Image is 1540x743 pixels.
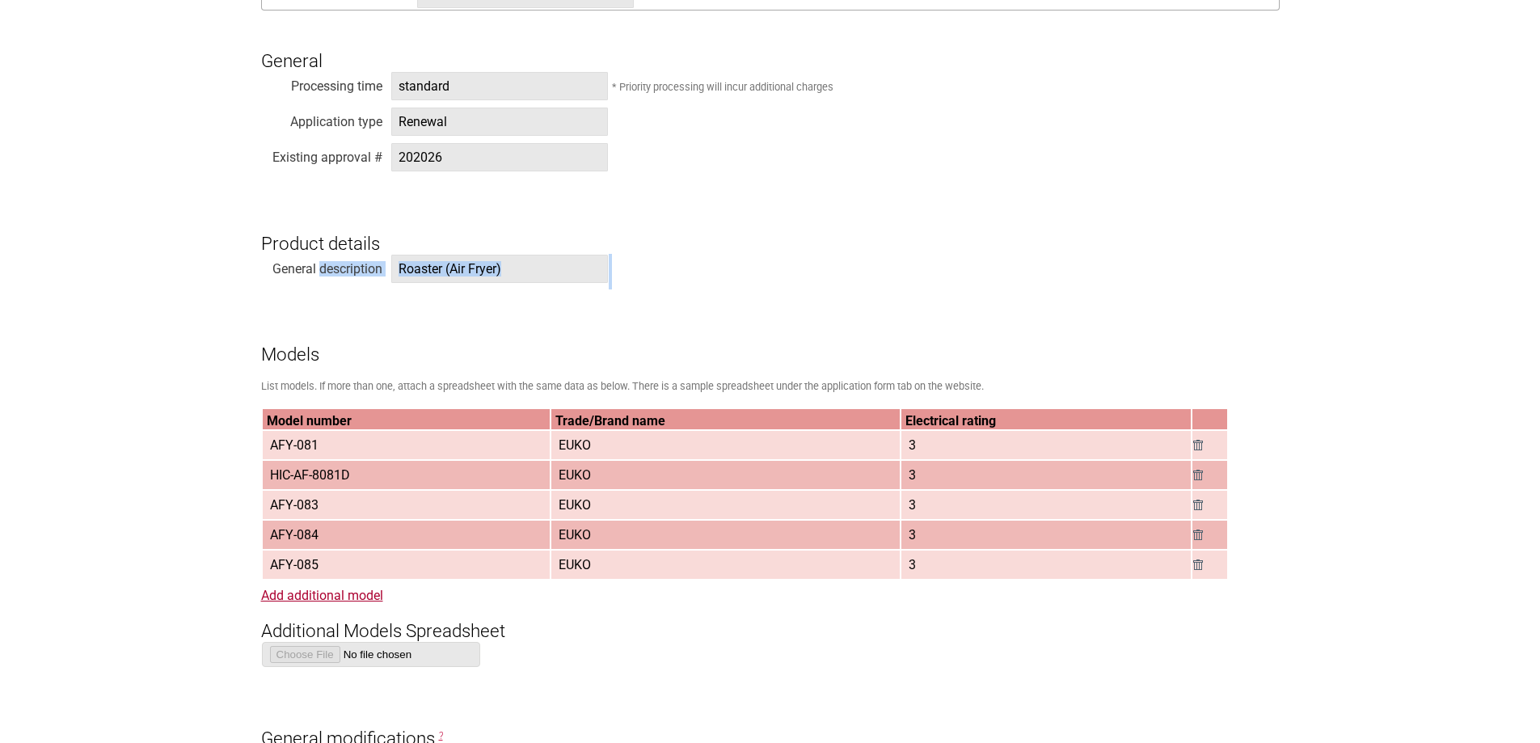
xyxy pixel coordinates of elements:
span: 202026 [391,143,608,171]
h3: General [261,23,1280,71]
span: 3 [902,462,922,488]
span: EUKO [552,492,597,518]
div: Existing approval # [261,146,382,162]
span: General Modifications are changes that affect one or more models. E.g. Alternative brand names or... [439,730,443,741]
span: standard [391,72,608,100]
span: 3 [902,492,922,518]
span: 3 [902,432,922,458]
small: * Priority processing will incur additional charges [612,81,833,93]
span: AFY-083 [264,492,325,518]
h3: Models [261,317,1280,365]
span: Roaster (Air Fryer) [391,255,608,283]
img: Remove [1193,500,1203,510]
img: Remove [1193,530,1203,540]
span: AFY-084 [264,521,325,548]
img: Remove [1193,440,1203,450]
th: Model number [263,409,550,429]
th: Electrical rating [901,409,1191,429]
span: EUKO [552,551,597,578]
span: EUKO [552,521,597,548]
span: EUKO [552,462,597,488]
span: EUKO [552,432,597,458]
a: Add additional model [261,588,383,603]
small: List models. If more than one, attach a spreadsheet with the same data as below. There is a sampl... [261,380,984,392]
span: 3 [902,521,922,548]
h3: Additional Models Spreadsheet [261,593,1280,641]
img: Remove [1193,559,1203,570]
th: Trade/Brand name [551,409,900,429]
div: General description [261,257,382,273]
span: AFY-081 [264,432,325,458]
span: HIC-AF-8081D [264,462,357,488]
span: 3 [902,551,922,578]
img: Remove [1193,470,1203,480]
span: AFY-085 [264,551,325,578]
div: Processing time [261,74,382,91]
span: Renewal [391,108,608,136]
div: Application type [261,110,382,126]
h3: Product details [261,205,1280,254]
